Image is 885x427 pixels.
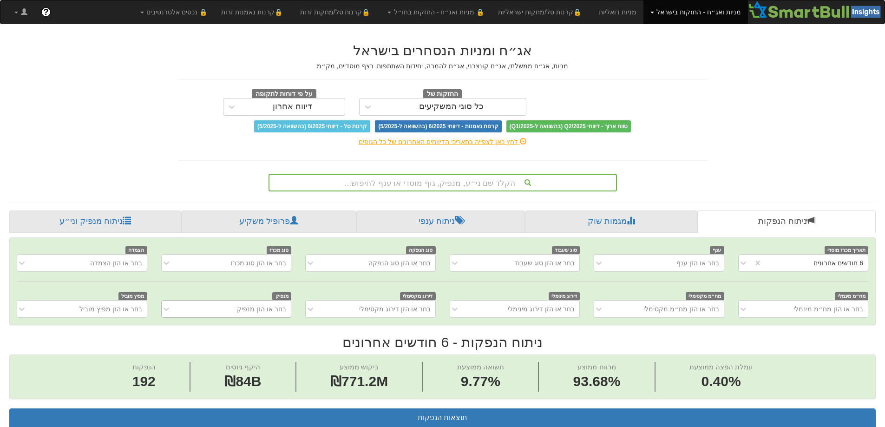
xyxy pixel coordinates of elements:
span: מפיץ מוביל [118,292,147,300]
div: בחר או הזן סוג שעבוד [514,258,575,268]
span: 9.77% [457,372,504,392]
div: בחר או הזן דירוג מינימלי [508,304,575,314]
div: דיווח אחרון [273,102,312,112]
a: ניתוח מנפיק וני״ע [9,210,181,233]
span: 93.68% [573,372,621,392]
a: 🔒 נכסים אלטרנטיבים [133,0,215,24]
span: ? [43,7,48,17]
div: בחר או הזן סוג הנפקה [368,258,431,268]
span: היקף גיוסים [226,363,260,371]
span: עמלת הפצה ממוצעת [689,363,753,371]
a: ניתוח ענפי [356,210,525,233]
img: Smartbull [748,0,885,19]
span: מרווח ממוצע [577,363,616,371]
span: קרנות סל - דיווחי 6/2025 (בהשוואה ל-5/2025) [254,120,370,132]
a: 🔒קרנות סל/מחקות זרות [293,0,380,24]
span: דירוג מינימלי [549,292,580,300]
div: בחר או הזן הצמדה [90,258,142,268]
div: הקלד שם ני״ע, מנפיק, גוף מוסדי או ענף לחיפוש... [269,175,616,191]
span: מנפיק [272,292,291,300]
span: טווח ארוך - דיווחי Q2/2025 (בהשוואה ל-Q1/2025) [506,120,631,132]
div: כל סוגי המשקיעים [419,102,484,112]
a: ? [34,0,58,24]
span: מח״מ מינמלי [835,292,868,300]
span: סוג שעבוד [552,246,580,254]
span: מח״מ מקסימלי [686,292,724,300]
div: בחר או הזן מח״מ מינמלי [793,304,863,314]
a: 🔒 מניות ואג״ח - החזקות בחו״ל [380,0,491,24]
span: הנפקות [132,363,156,371]
span: תשואה ממוצעת [457,363,504,371]
span: ענף [710,246,724,254]
a: 🔒קרנות נאמנות זרות [214,0,293,24]
span: קרנות נאמנות - דיווחי 6/2025 (בהשוואה ל-5/2025) [375,120,501,132]
span: הצמדה [125,246,147,254]
span: ₪84B [224,374,261,389]
h3: תוצאות הנפקות [17,414,868,422]
span: סוג מכרז [267,246,292,254]
span: דירוג מקסימלי [400,292,436,300]
a: ניתוח הנפקות [698,210,876,233]
span: 0.40% [689,372,753,392]
span: על פי דוחות לתקופה [252,89,316,99]
h5: מניות, אג״ח ממשלתי, אג״ח קונצרני, אג״ח להמרה, יחידות השתתפות, רצף מוסדיים, מק״מ [178,63,708,70]
div: בחר או הזן סוג מכרז [230,258,287,268]
a: מניות ואג״ח - החזקות בישראל [643,0,748,24]
div: בחר או הזן ענף [676,258,719,268]
div: בחר או הזן מנפיק [237,304,286,314]
span: תאריך מכרז מוסדי [825,246,868,254]
span: 192 [132,372,156,392]
a: מגמות שוק [525,210,697,233]
a: 🔒קרנות סל/מחקות ישראליות [491,0,591,24]
span: סוג הנפקה [406,246,436,254]
div: בחר או הזן מפיץ מוביל [79,304,142,314]
span: ביקוש ממוצע [340,363,379,371]
h2: ניתוח הנפקות - 6 חודשים אחרונים [9,335,876,350]
div: בחר או הזן מח״מ מקסימלי [643,304,719,314]
span: החזקות של [423,89,462,99]
a: פרופיל משקיע [181,210,356,233]
div: 6 חודשים אחרונים [813,258,863,268]
div: לחץ כאן לצפייה בתאריכי הדיווחים האחרונים של כל הגופים [171,137,715,146]
h2: אג״ח ומניות הנסחרים בישראל [178,43,708,58]
a: מניות דואליות [592,0,643,24]
div: בחר או הזן דירוג מקסימלי [359,304,431,314]
span: ₪771.2M [330,374,388,389]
